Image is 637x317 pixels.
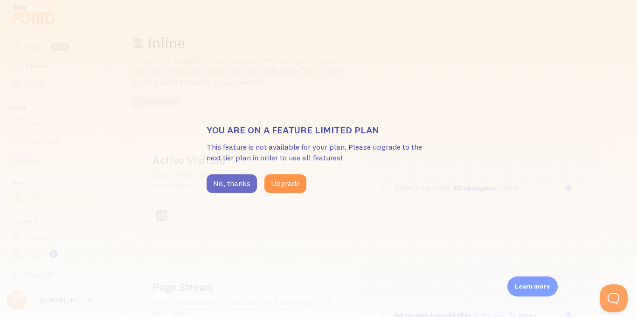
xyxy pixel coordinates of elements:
[207,174,257,193] button: No, thanks
[264,174,306,193] button: Upgrade
[207,142,430,163] p: This feature is not available for your plan. Please upgrade to the next tier plan in order to use...
[600,284,628,312] iframe: Help Scout Beacon - Open
[507,276,558,296] div: Learn more
[207,124,430,136] h3: You are on a feature limited plan
[515,282,550,291] p: Learn more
